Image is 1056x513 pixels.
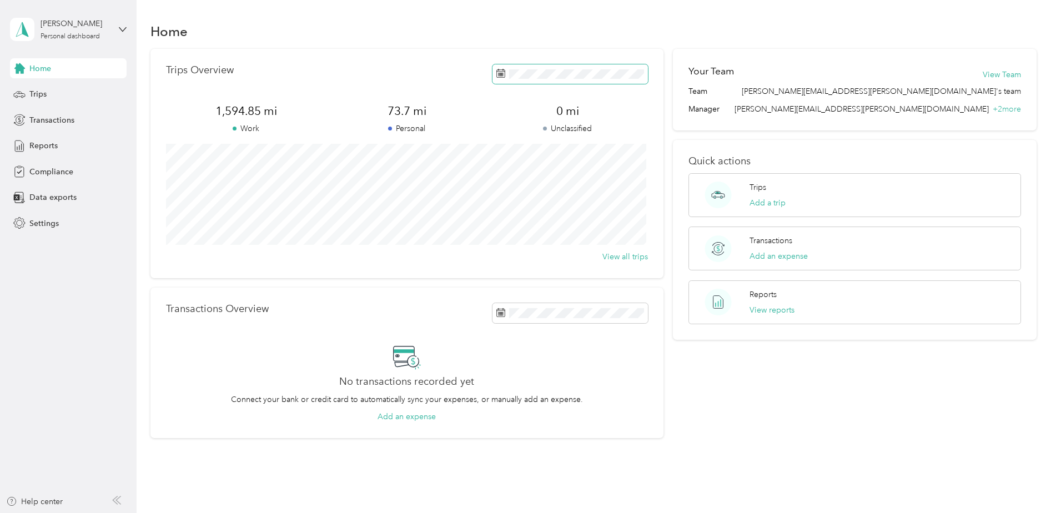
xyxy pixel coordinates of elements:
[29,88,47,100] span: Trips
[29,192,77,203] span: Data exports
[29,140,58,152] span: Reports
[487,103,648,119] span: 0 mi
[750,182,766,193] p: Trips
[41,33,100,40] div: Personal dashboard
[983,69,1021,81] button: View Team
[326,103,487,119] span: 73.7 mi
[231,394,583,405] p: Connect your bank or credit card to automatically sync your expenses, or manually add an expense.
[750,289,777,300] p: Reports
[735,104,989,114] span: [PERSON_NAME][EMAIL_ADDRESS][PERSON_NAME][DOMAIN_NAME]
[378,411,436,423] button: Add an expense
[688,155,1021,167] p: Quick actions
[29,218,59,229] span: Settings
[688,103,720,115] span: Manager
[994,451,1056,513] iframe: Everlance-gr Chat Button Frame
[339,376,474,388] h2: No transactions recorded yet
[166,303,269,315] p: Transactions Overview
[166,103,326,119] span: 1,594.85 mi
[602,251,648,263] button: View all trips
[750,197,786,209] button: Add a trip
[750,235,792,247] p: Transactions
[688,64,734,78] h2: Your Team
[29,63,51,74] span: Home
[166,123,326,134] p: Work
[688,85,707,97] span: Team
[29,166,73,178] span: Compliance
[41,18,110,29] div: [PERSON_NAME]
[750,304,794,316] button: View reports
[487,123,648,134] p: Unclassified
[166,64,234,76] p: Trips Overview
[150,26,188,37] h1: Home
[993,104,1021,114] span: + 2 more
[742,85,1021,97] span: [PERSON_NAME][EMAIL_ADDRESS][PERSON_NAME][DOMAIN_NAME]'s team
[29,114,74,126] span: Transactions
[750,250,808,262] button: Add an expense
[326,123,487,134] p: Personal
[6,496,63,507] button: Help center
